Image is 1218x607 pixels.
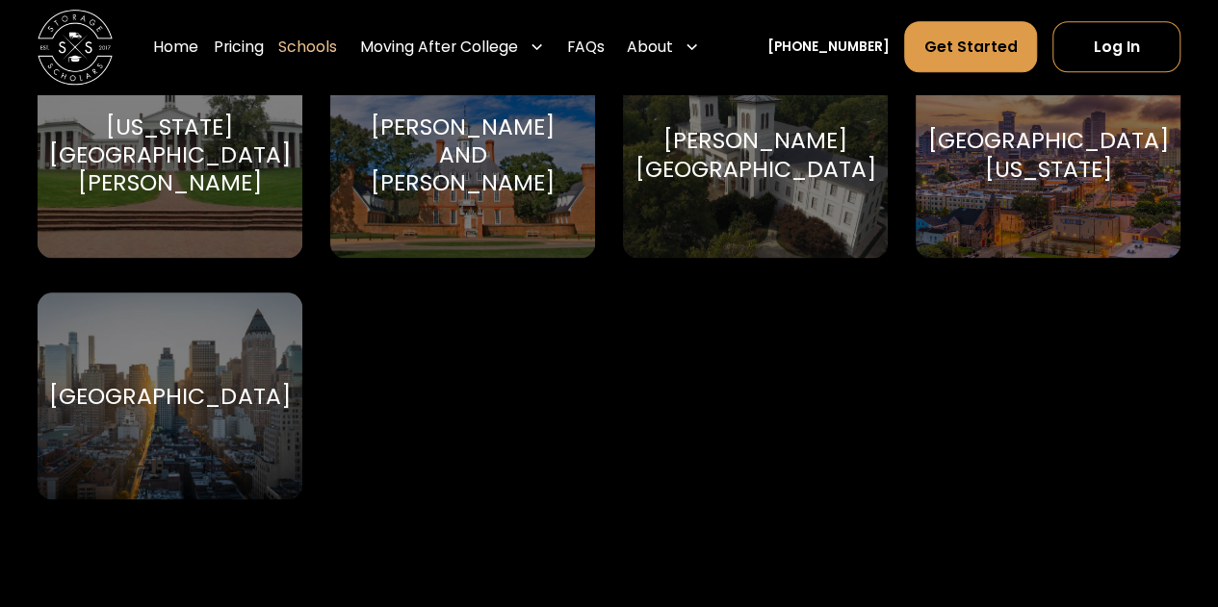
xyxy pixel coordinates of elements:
[352,21,552,74] div: Moving After College
[767,38,890,58] a: [PHONE_NUMBER]
[623,51,888,258] a: Go to selected school
[904,21,1037,72] a: Get Started
[49,382,290,410] div: [GEOGRAPHIC_DATA]
[278,21,337,74] a: Schools
[619,21,707,74] div: About
[635,126,876,183] div: [PERSON_NAME][GEOGRAPHIC_DATA]
[214,21,264,74] a: Pricing
[153,21,198,74] a: Home
[928,126,1169,183] div: [GEOGRAPHIC_DATA][US_STATE]
[916,51,1180,258] a: Go to selected school
[353,113,573,197] div: [PERSON_NAME] and [PERSON_NAME]
[627,36,673,58] div: About
[360,36,518,58] div: Moving After College
[1052,21,1180,72] a: Log In
[567,21,605,74] a: FAQs
[38,51,302,258] a: Go to selected school
[38,292,302,499] a: Go to selected school
[38,10,113,85] img: Storage Scholars main logo
[49,113,290,197] div: [US_STATE][GEOGRAPHIC_DATA][PERSON_NAME]
[330,51,595,258] a: Go to selected school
